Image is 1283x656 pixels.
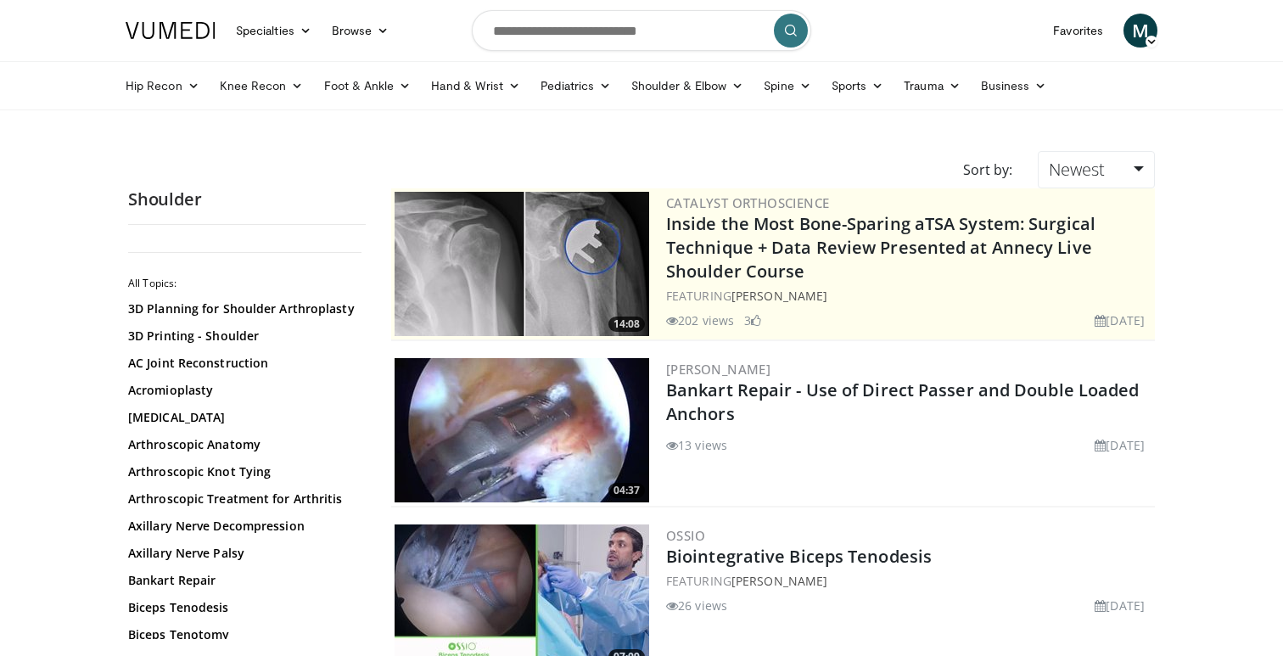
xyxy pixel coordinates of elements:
a: Trauma [894,69,971,103]
a: Newest [1038,151,1155,188]
li: 3 [744,311,761,329]
a: OSSIO [666,527,705,544]
a: Browse [322,14,400,48]
a: Business [971,69,1057,103]
a: Axillary Nerve Decompression [128,518,357,535]
a: AC Joint Reconstruction [128,355,357,372]
a: Bankart Repair - Use of Direct Passer and Double Loaded Anchors [666,378,1140,425]
li: [DATE] [1095,311,1145,329]
div: Sort by: [950,151,1025,188]
a: Arthroscopic Anatomy [128,436,357,453]
h2: Shoulder [128,188,366,210]
a: Sports [821,69,894,103]
a: Foot & Ankle [314,69,422,103]
a: Bankart Repair [128,572,357,589]
div: FEATURING [666,287,1151,305]
a: [PERSON_NAME] [666,361,770,378]
a: [PERSON_NAME] [731,573,827,589]
a: Pediatrics [530,69,621,103]
a: 04:37 [395,358,649,502]
li: [DATE] [1095,436,1145,454]
span: 04:37 [608,483,645,498]
img: cd449402-123d-47f7-b112-52d159f17939.300x170_q85_crop-smart_upscale.jpg [395,358,649,502]
a: Knee Recon [210,69,314,103]
li: 26 views [666,597,727,614]
a: Shoulder & Elbow [621,69,754,103]
a: Biceps Tenodesis [128,599,357,616]
a: 3D Planning for Shoulder Arthroplasty [128,300,357,317]
a: [MEDICAL_DATA] [128,409,357,426]
a: Catalyst OrthoScience [666,194,829,211]
a: 3D Printing - Shoulder [128,328,357,345]
a: Specialties [226,14,322,48]
input: Search topics, interventions [472,10,811,51]
a: Favorites [1043,14,1113,48]
li: 13 views [666,436,727,454]
a: Spine [754,69,821,103]
li: [DATE] [1095,597,1145,614]
a: Axillary Nerve Palsy [128,545,357,562]
span: Newest [1049,158,1105,181]
a: Biointegrative Biceps Tenodesis [666,545,932,568]
a: Hand & Wrist [421,69,530,103]
a: 14:08 [395,192,649,336]
div: FEATURING [666,572,1151,590]
a: Biceps Tenotomy [128,626,357,643]
a: Acromioplasty [128,382,357,399]
li: 202 views [666,311,734,329]
img: 9f15458b-d013-4cfd-976d-a83a3859932f.300x170_q85_crop-smart_upscale.jpg [395,192,649,336]
span: 14:08 [608,317,645,332]
h2: All Topics: [128,277,361,290]
a: M [1123,14,1157,48]
a: Arthroscopic Knot Tying [128,463,357,480]
a: Arthroscopic Treatment for Arthritis [128,491,357,507]
a: Inside the Most Bone-Sparing aTSA System: Surgical Technique + Data Review Presented at Annecy Li... [666,212,1095,283]
img: VuMedi Logo [126,22,216,39]
a: [PERSON_NAME] [731,288,827,304]
a: Hip Recon [115,69,210,103]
